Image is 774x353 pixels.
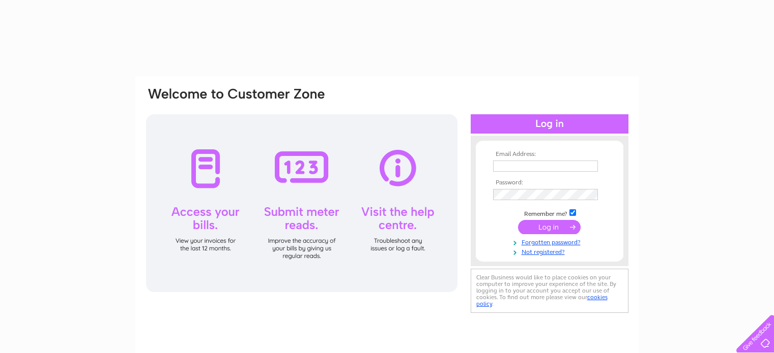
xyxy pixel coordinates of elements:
th: Email Address: [491,151,609,158]
a: Forgotten password? [493,237,609,246]
td: Remember me? [491,208,609,218]
div: Clear Business would like to place cookies on your computer to improve your experience of the sit... [471,269,628,313]
th: Password: [491,179,609,186]
input: Submit [518,220,581,234]
a: cookies policy [476,294,608,307]
a: Not registered? [493,246,609,256]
